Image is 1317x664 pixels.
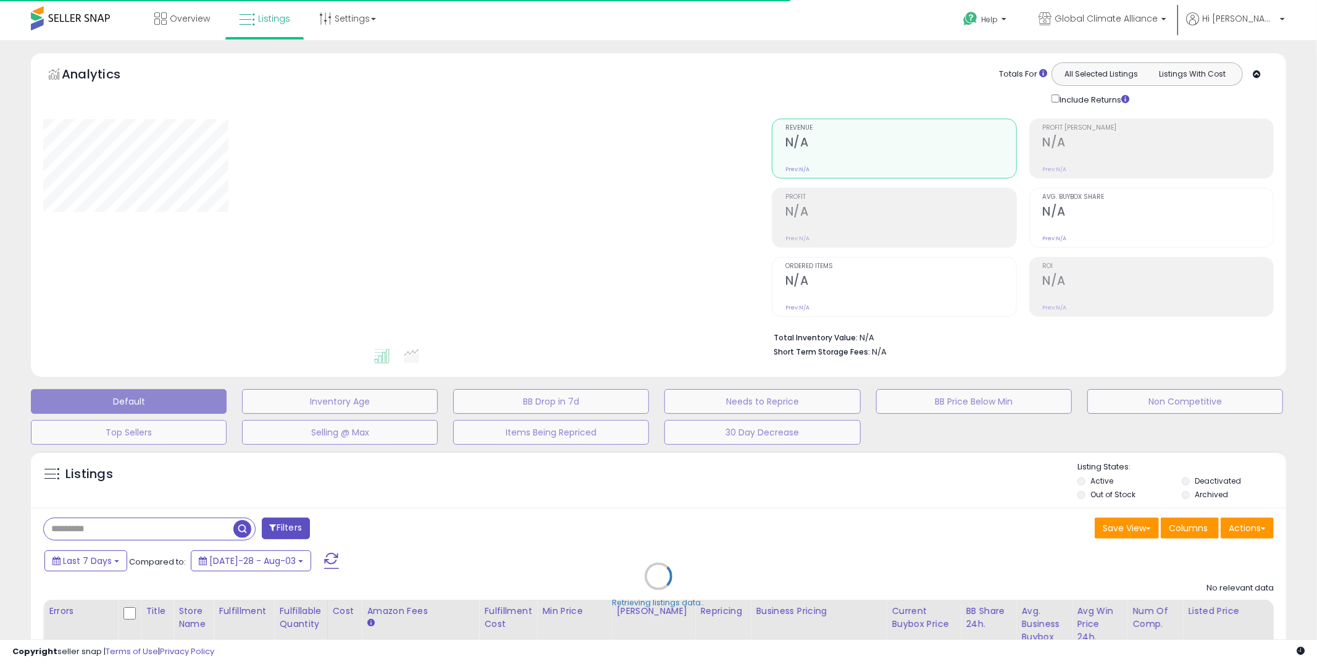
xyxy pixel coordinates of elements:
[1043,166,1067,173] small: Prev: N/A
[1147,66,1239,82] button: Listings With Cost
[785,166,809,173] small: Prev: N/A
[774,329,1265,344] li: N/A
[774,332,858,343] b: Total Inventory Value:
[876,389,1072,414] button: BB Price Below Min
[62,65,144,86] h5: Analytics
[785,125,1016,132] span: Revenue
[1055,66,1147,82] button: All Selected Listings
[785,304,809,311] small: Prev: N/A
[613,598,705,609] div: Retrieving listings data..
[258,12,290,25] span: Listings
[1043,194,1273,201] span: Avg. Buybox Share
[963,11,978,27] i: Get Help
[242,389,438,414] button: Inventory Age
[1202,12,1276,25] span: Hi [PERSON_NAME]
[664,389,860,414] button: Needs to Reprice
[1043,304,1067,311] small: Prev: N/A
[453,420,649,445] button: Items Being Repriced
[31,420,227,445] button: Top Sellers
[1087,389,1283,414] button: Non Competitive
[1043,235,1067,242] small: Prev: N/A
[31,389,227,414] button: Default
[1043,204,1273,221] h2: N/A
[1186,12,1285,40] a: Hi [PERSON_NAME]
[872,346,887,358] span: N/A
[774,347,870,357] b: Short Term Storage Fees:
[1055,12,1158,25] span: Global Climate Alliance
[785,263,1016,270] span: Ordered Items
[981,14,998,25] span: Help
[242,420,438,445] button: Selling @ Max
[785,274,1016,290] h2: N/A
[453,389,649,414] button: BB Drop in 7d
[1043,125,1273,132] span: Profit [PERSON_NAME]
[785,235,809,242] small: Prev: N/A
[664,420,860,445] button: 30 Day Decrease
[1043,263,1273,270] span: ROI
[785,194,1016,201] span: Profit
[953,2,1019,40] a: Help
[170,12,210,25] span: Overview
[12,646,214,658] div: seller snap | |
[1042,92,1144,106] div: Include Returns
[1043,135,1273,152] h2: N/A
[999,69,1047,80] div: Totals For
[12,645,57,657] strong: Copyright
[785,135,1016,152] h2: N/A
[785,204,1016,221] h2: N/A
[1043,274,1273,290] h2: N/A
